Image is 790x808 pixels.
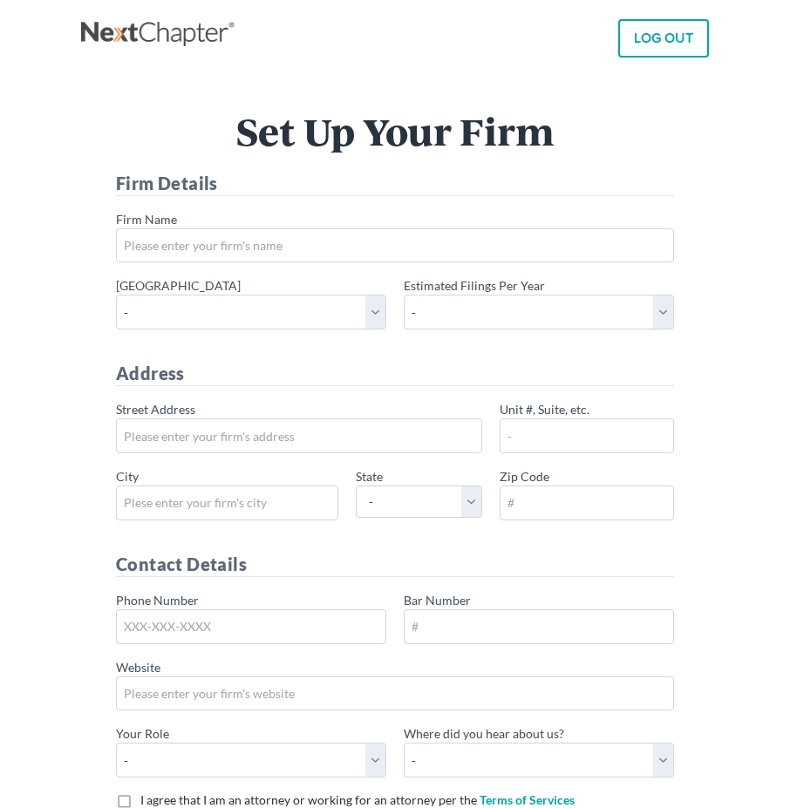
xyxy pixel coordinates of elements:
label: Zip Code [500,467,549,485]
h4: Address [116,361,674,386]
label: Unit #, Suite, etc. [500,400,589,418]
input: Please enter your firm's address [116,418,482,453]
input: Please enter your firm's website [116,676,674,711]
label: Estimated Filings Per Year [404,276,545,295]
span: I agree that I am an attorney or working for an attorney per the [140,792,477,807]
label: State [356,467,383,485]
h4: Firm Details [116,171,674,196]
a: LOG OUT [618,19,709,58]
input: # [500,485,674,520]
label: Bar Number [404,591,471,609]
label: Where did you hear about us? [404,724,564,743]
label: City [116,467,139,485]
label: Firm Name [116,210,177,228]
input: Please enter your firm's name [116,228,674,263]
a: Terms of Services [480,792,575,807]
h1: Set Up Your Firm [99,112,691,150]
h4: Contact Details [116,552,674,577]
label: Phone Number [116,591,199,609]
input: - [500,418,674,453]
label: Website [116,658,160,676]
label: [GEOGRAPHIC_DATA] [116,276,241,295]
label: Street Address [116,400,195,418]
input: # [404,609,674,644]
label: Your Role [116,724,169,743]
input: XXX-XXX-XXXX [116,609,386,644]
input: Plese enter your firm's city [116,485,338,520]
